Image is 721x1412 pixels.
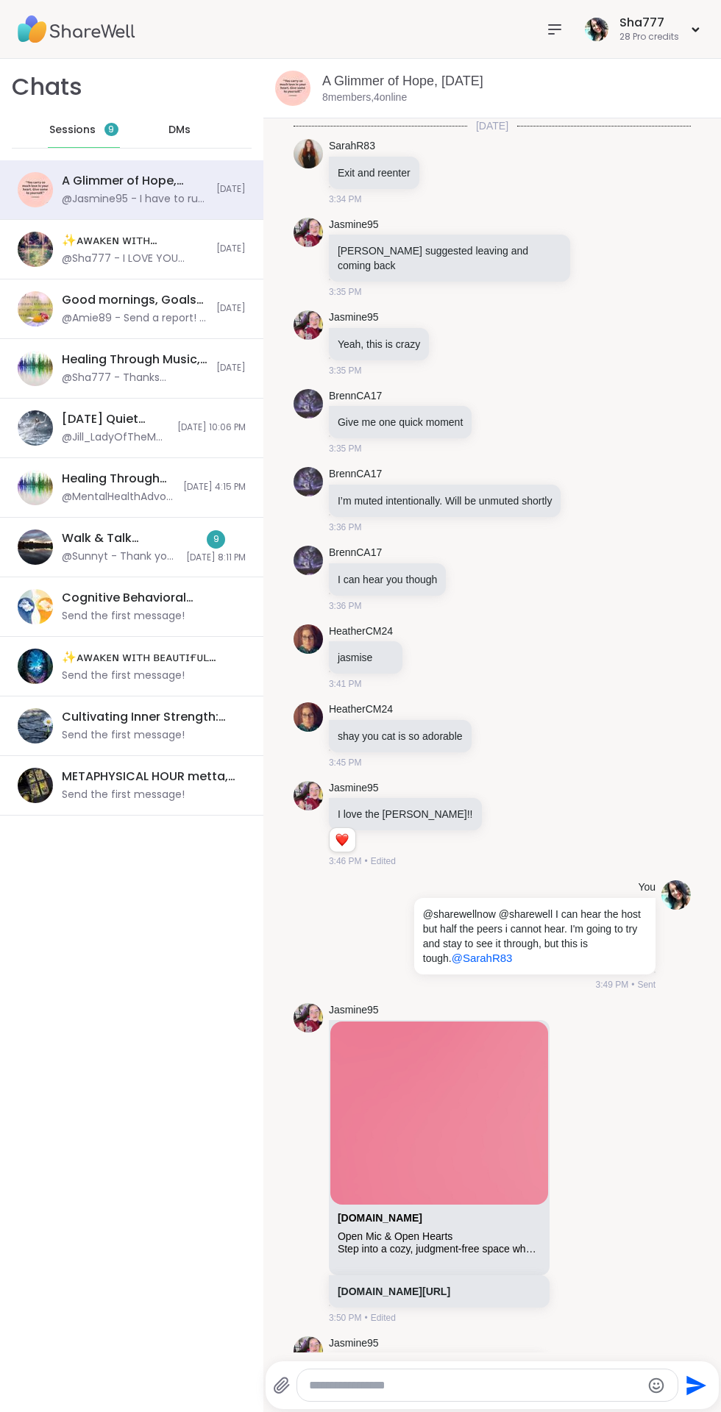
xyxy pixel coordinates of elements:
span: [DATE] [216,302,246,315]
p: Give me one quick moment [338,415,463,429]
span: 3:41 PM [329,677,362,691]
span: Sent [637,978,656,991]
img: Walk & Talk evening pop up, Sep 05 [18,529,53,565]
a: BrennCA17 [329,467,382,482]
a: Jasmine95 [329,781,379,796]
span: DMs [168,123,191,138]
button: Send [678,1369,711,1402]
div: Cognitive Behavioral Coaching: Shifting Self-Talk, [DATE] [62,590,237,606]
div: @Sunnyt - Thank you for your kindness and understanding and patience. [62,549,177,564]
p: shay you cat is so adorable [338,729,463,744]
img: https://sharewell-space-live.sfo3.digitaloceanspaces.com/user-generated/2b4fa20f-2a21-4975-8c80-8... [661,880,691,910]
img: Healing Through Music, Sep 05 [18,351,53,386]
h4: You [639,880,656,895]
img: Healing Through Music, Sep 07 [18,470,53,505]
a: [DOMAIN_NAME][URL] [338,1286,450,1297]
img: A Glimmer of Hope, Sep 08 [275,71,310,106]
p: I love the [PERSON_NAME]!! [338,807,473,821]
img: ✨ᴀᴡᴀᴋᴇɴ ᴡɪᴛʜ ʙᴇᴀᴜᴛɪғᴜʟ sᴏᴜʟs 200thSession, Sep 09 [18,649,53,684]
span: 3:46 PM [329,855,362,868]
p: Exit and reenter [338,165,411,180]
img: https://sharewell-space-live.sfo3.digitaloceanspaces.com/user-generated/ca5ffa78-35f0-4e6d-8456-7... [294,467,323,496]
div: Reaction list [330,828,355,852]
div: Send the first message! [62,728,185,743]
div: [DATE] Quiet Night Body Doubling, [DATE] [62,411,168,427]
a: HeatherCM24 [329,702,393,717]
a: Jasmine95 [329,1003,379,1018]
a: BrennCA17 [329,389,382,404]
div: A Glimmer of Hope, [DATE] [62,173,207,189]
div: Send the first message! [62,609,185,624]
a: A Glimmer of Hope, [DATE] [322,74,483,88]
div: @Sha777 - I LOVE YOU @[PERSON_NAME] @[PERSON_NAME] @Suze03 @[PERSON_NAME] @Steven6560 @Dave76 @ir... [62,252,207,266]
p: I’m muted intentionally. Will be unmuted shortly [338,493,553,508]
button: Emoji picker [647,1377,665,1394]
img: METAPHYSICAL HOUR metta, Sep 07 [18,768,53,803]
img: Good mornings, Goals and Gratitude's , Sep 08 [18,291,53,327]
span: @SarahR83 [452,952,513,964]
div: Walk & Talk evening pop up, [DATE] [62,530,177,546]
span: 3:50 PM [329,1311,362,1324]
div: Open Mic & Open Hearts [338,1230,541,1243]
img: https://sharewell-space-live.sfo3.digitaloceanspaces.com/user-generated/0c3f25b2-e4be-4605-90b8-c... [294,1336,323,1366]
span: [DATE] [216,243,246,255]
a: Jasmine95 [329,310,379,325]
div: Send the first message! [62,668,185,683]
span: • [365,1311,368,1324]
div: @MentalHealthAdvocate - Okay,I can wait another 5 mins [62,490,174,504]
span: Sessions [49,123,96,138]
span: 3:35 PM [329,442,362,455]
span: Edited [371,855,396,868]
img: https://sharewell-space-live.sfo3.digitaloceanspaces.com/user-generated/0c3f25b2-e4be-4605-90b8-c... [294,310,323,340]
span: 3:35 PM [329,285,362,299]
span: 3:49 PM [596,978,629,991]
span: Edited [371,1311,396,1324]
span: [DATE] [216,183,246,196]
img: https://sharewell-space-live.sfo3.digitaloceanspaces.com/user-generated/0c3f25b2-e4be-4605-90b8-c... [294,781,323,810]
a: Attachment [338,1212,422,1224]
img: https://sharewell-space-live.sfo3.digitaloceanspaces.com/user-generated/d3b3915b-57de-409c-870d-d... [294,702,323,732]
span: • [365,855,368,868]
div: Good mornings, Goals and Gratitude's , [DATE] [62,292,207,308]
span: [DATE] [216,362,246,374]
img: https://sharewell-space-live.sfo3.digitaloceanspaces.com/user-generated/0c3f25b2-e4be-4605-90b8-c... [294,1003,323,1033]
a: HeatherCM24 [329,624,393,639]
span: 3:36 PM [329,599,362,613]
div: Healing Through Music, [DATE] [62,352,207,368]
button: Reactions: love [334,834,349,846]
img: https://sharewell-space-live.sfo3.digitaloceanspaces.com/user-generated/d3b3915b-57de-409c-870d-d... [294,624,323,654]
span: [DATE] 4:15 PM [183,481,246,493]
span: [DATE] 10:06 PM [177,421,246,434]
span: 3:45 PM [329,756,362,769]
img: https://sharewell-space-live.sfo3.digitaloceanspaces.com/user-generated/0c3f25b2-e4be-4605-90b8-c... [294,218,323,247]
span: [DATE] 8:11 PM [186,552,246,564]
p: jasmise [338,650,394,665]
span: 3:36 PM [329,521,362,534]
img: Cultivating Inner Strength: Emotional Regulation, Sep 09 [18,708,53,744]
p: [PERSON_NAME] suggested leaving and coming back [338,243,561,273]
img: A Glimmer of Hope, Sep 08 [18,172,53,207]
div: @Amie89 - Send a report! It has been happening for 3 days for me! Try not to let your anxiety win... [62,311,207,326]
div: Send the first message! [62,788,185,802]
div: @Jill_LadyOfTheMountain - Goodnight Everyone! [62,430,168,445]
div: ✨ᴀᴡᴀᴋᴇɴ ᴡɪᴛʜ ʙᴇᴀᴜᴛɪғᴜʟ sᴏᴜʟs 200thSession, [DATE] [62,649,237,666]
div: @Jasmine95 - I have to run. Thank you for the session! [62,192,207,207]
a: SarahR83 [329,139,375,154]
img: Open Mic & Open Hearts [330,1021,548,1205]
div: ✨ᴀᴡᴀᴋᴇɴ ᴡɪᴛʜ ʙᴇᴀᴜᴛɪғᴜʟ sᴏᴜʟs✨, [DATE] [62,232,207,249]
a: Jasmine95 [329,1336,379,1351]
img: ✨ᴀᴡᴀᴋᴇɴ ᴡɪᴛʜ ʙᴇᴀᴜᴛɪғᴜʟ sᴏᴜʟs✨, Sep 07 [18,232,53,267]
h1: Chats [12,71,82,104]
img: ShareWell Nav Logo [18,4,135,55]
p: 8 members, 4 online [322,90,407,105]
img: Cognitive Behavioral Coaching: Shifting Self-Talk, Sep 09 [18,589,53,624]
span: 3:35 PM [329,364,362,377]
img: Sunday Quiet Night Body Doubling, Sep 07 [18,410,53,446]
div: Step into a cozy, judgment-free space where creativity and connection come alive! This is your ch... [338,1243,541,1255]
img: https://sharewell-space-live.sfo3.digitaloceanspaces.com/user-generated/ad949235-6f32-41e6-8b9f-9... [294,139,323,168]
div: Sha777 [619,15,679,31]
a: BrennCA17 [329,546,382,560]
div: 9 [207,530,225,549]
img: https://sharewell-space-live.sfo3.digitaloceanspaces.com/user-generated/ca5ffa78-35f0-4e6d-8456-7... [294,389,323,418]
img: https://sharewell-space-live.sfo3.digitaloceanspaces.com/user-generated/ca5ffa78-35f0-4e6d-8456-7... [294,546,323,575]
